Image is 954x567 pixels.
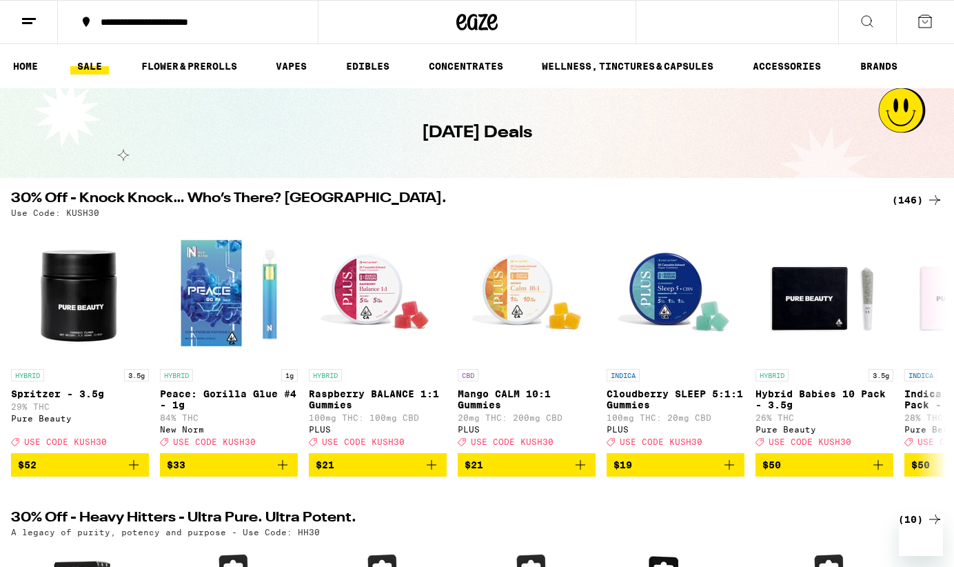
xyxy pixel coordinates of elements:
[11,208,99,217] p: Use Code: KUSH30
[853,58,904,74] a: BRANDS
[899,512,943,556] iframe: Button to launch messaging window
[309,425,447,434] div: PLUS
[281,369,298,381] p: 1g
[471,437,554,446] span: USE CODE KUSH30
[322,437,405,446] span: USE CODE KUSH30
[762,459,781,470] span: $50
[755,224,893,453] a: Open page for Hybrid Babies 10 Pack - 3.5g from Pure Beauty
[620,437,702,446] span: USE CODE KUSH30
[160,369,193,381] p: HYBRID
[422,58,510,74] a: CONCENTRATES
[458,224,596,362] img: PLUS - Mango CALM 10:1 Gummies
[869,369,893,381] p: 3.5g
[160,413,298,422] p: 84% THC
[134,58,244,74] a: FLOWER & PREROLLS
[746,58,828,74] a: ACCESSORIES
[458,453,596,477] button: Add to bag
[160,453,298,477] button: Add to bag
[167,459,185,470] span: $33
[11,369,44,381] p: HYBRID
[755,425,893,434] div: Pure Beauty
[11,224,149,453] a: Open page for Spritzer - 3.5g from Pure Beauty
[6,58,45,74] a: HOME
[309,369,342,381] p: HYBRID
[892,192,943,208] a: (146)
[309,453,447,477] button: Add to bag
[458,388,596,410] p: Mango CALM 10:1 Gummies
[124,369,149,381] p: 3.5g
[11,453,149,477] button: Add to bag
[11,402,149,411] p: 29% THC
[755,224,893,362] img: Pure Beauty - Hybrid Babies 10 Pack - 3.5g
[607,388,744,410] p: Cloudberry SLEEP 5:1:1 Gummies
[607,369,640,381] p: INDICA
[607,224,744,362] img: PLUS - Cloudberry SLEEP 5:1:1 Gummies
[11,414,149,423] div: Pure Beauty
[269,58,314,74] a: VAPES
[458,413,596,422] p: 20mg THC: 200mg CBD
[755,453,893,477] button: Add to bag
[458,425,596,434] div: PLUS
[535,58,720,74] a: WELLNESS, TINCTURES & CAPSULES
[24,437,107,446] span: USE CODE KUSH30
[607,413,744,422] p: 100mg THC: 20mg CBD
[309,413,447,422] p: 100mg THC: 100mg CBD
[339,58,396,74] a: EDIBLES
[11,388,149,399] p: Spritzer - 3.5g
[755,369,789,381] p: HYBRID
[911,459,930,470] span: $50
[898,511,943,528] a: (10)
[160,224,298,453] a: Open page for Peace: Gorilla Glue #4 - 1g from New Norm
[11,192,875,208] h2: 30% Off - Knock Knock… Who’s There? [GEOGRAPHIC_DATA].
[160,224,298,362] img: New Norm - Peace: Gorilla Glue #4 - 1g
[613,459,632,470] span: $19
[11,224,149,362] img: Pure Beauty - Spritzer - 3.5g
[458,369,478,381] p: CBD
[309,224,447,362] img: PLUS - Raspberry BALANCE 1:1 Gummies
[607,425,744,434] div: PLUS
[173,437,256,446] span: USE CODE KUSH30
[160,425,298,434] div: New Norm
[160,388,298,410] p: Peace: Gorilla Glue #4 - 1g
[422,121,532,145] h1: [DATE] Deals
[465,459,483,470] span: $21
[309,224,447,453] a: Open page for Raspberry BALANCE 1:1 Gummies from PLUS
[70,58,109,74] a: SALE
[11,528,320,537] p: A legacy of purity, potency and purpose - Use Code: HH30
[769,437,851,446] span: USE CODE KUSH30
[316,459,334,470] span: $21
[607,453,744,477] button: Add to bag
[309,388,447,410] p: Raspberry BALANCE 1:1 Gummies
[458,224,596,453] a: Open page for Mango CALM 10:1 Gummies from PLUS
[904,369,937,381] p: INDICA
[18,459,37,470] span: $52
[11,511,875,528] h2: 30% Off - Heavy Hitters - Ultra Pure. Ultra Potent.
[755,413,893,422] p: 26% THC
[607,224,744,453] a: Open page for Cloudberry SLEEP 5:1:1 Gummies from PLUS
[755,388,893,410] p: Hybrid Babies 10 Pack - 3.5g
